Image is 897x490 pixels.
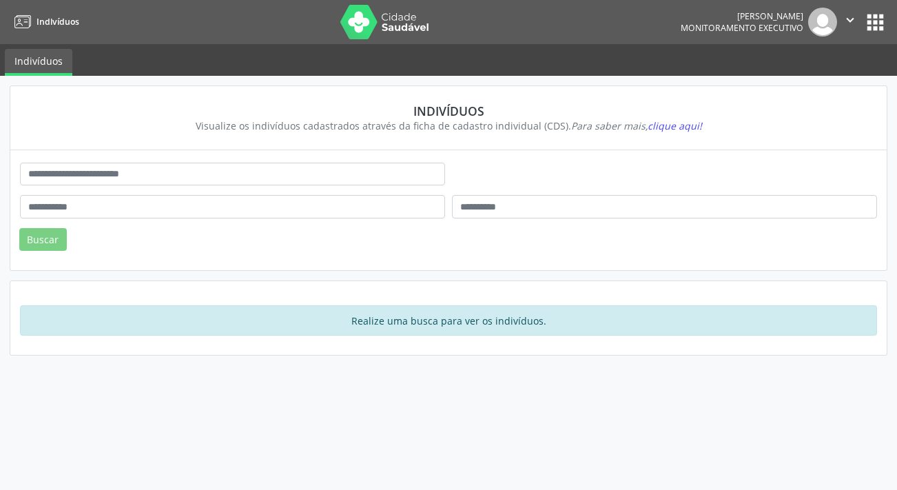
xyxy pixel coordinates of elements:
[37,16,79,28] span: Indivíduos
[20,305,877,336] div: Realize uma busca para ver os indivíduos.
[571,119,702,132] i: Para saber mais,
[648,119,702,132] span: clique aqui!
[19,228,67,252] button: Buscar
[843,12,858,28] i: 
[837,8,863,37] button: 
[863,10,887,34] button: apps
[10,10,79,33] a: Indivíduos
[681,10,803,22] div: [PERSON_NAME]
[808,8,837,37] img: img
[681,22,803,34] span: Monitoramento Executivo
[30,119,867,133] div: Visualize os indivíduos cadastrados através da ficha de cadastro individual (CDS).
[5,49,72,76] a: Indivíduos
[30,103,867,119] div: Indivíduos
